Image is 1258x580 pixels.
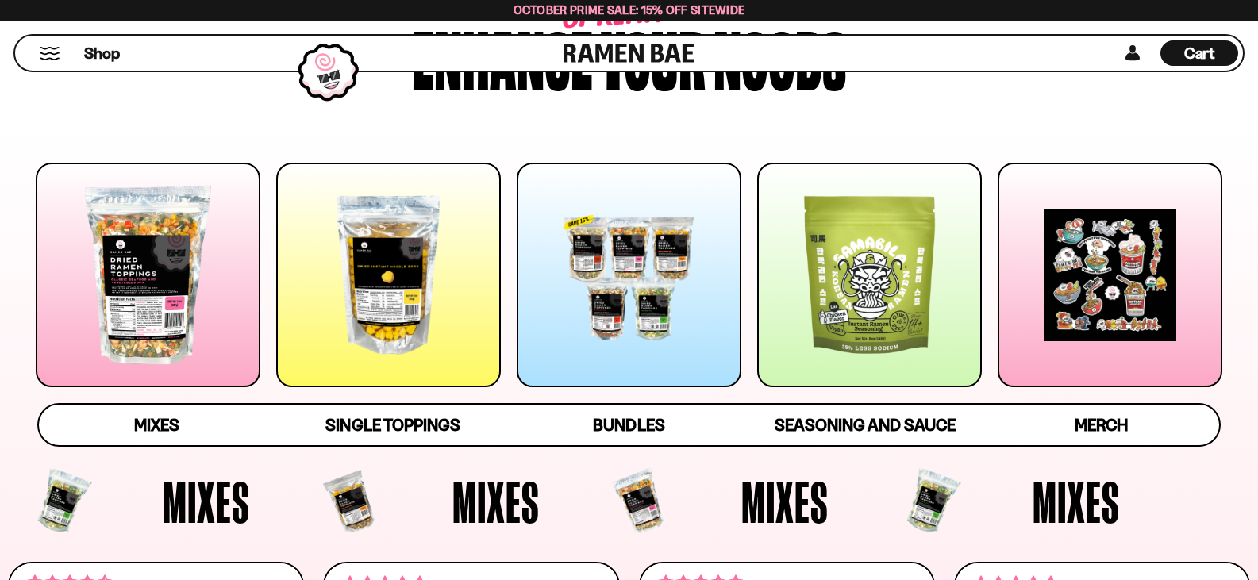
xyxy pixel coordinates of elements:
span: Mixes [1033,472,1120,531]
span: Bundles [593,415,664,435]
span: Mixes [134,415,179,435]
div: your [601,18,706,94]
div: noods [714,18,846,94]
span: October Prime Sale: 15% off Sitewide [514,2,745,17]
a: Bundles [511,405,747,445]
a: Merch [983,405,1219,445]
a: Mixes [39,405,275,445]
span: Mixes [452,472,540,531]
span: Mixes [163,472,250,531]
span: Merch [1075,415,1128,435]
span: Single Toppings [325,415,460,435]
span: Seasoning and Sauce [775,415,955,435]
a: Single Toppings [275,405,510,445]
span: Mixes [741,472,829,531]
button: Mobile Menu Trigger [39,47,60,60]
span: Cart [1184,44,1215,63]
div: Cart [1160,36,1238,71]
a: Seasoning and Sauce [747,405,983,445]
div: Enhance [412,18,593,94]
a: Shop [84,40,120,66]
span: Shop [84,43,120,64]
